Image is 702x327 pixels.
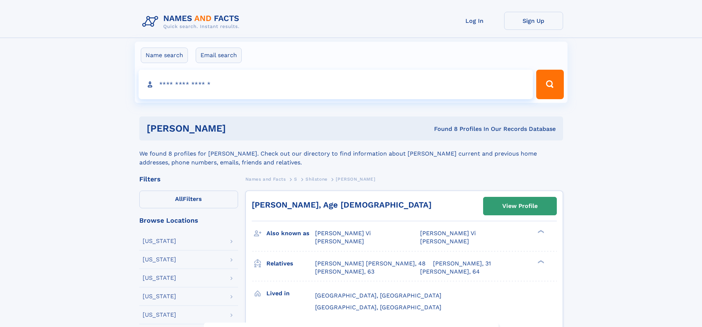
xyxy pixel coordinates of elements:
[266,287,315,300] h3: Lived in
[315,238,364,245] span: [PERSON_NAME]
[143,238,176,244] div: [US_STATE]
[433,260,491,268] a: [PERSON_NAME], 31
[536,229,545,234] div: ❯
[143,275,176,281] div: [US_STATE]
[483,197,556,215] a: View Profile
[139,176,238,182] div: Filters
[139,140,563,167] div: We found 8 profiles for [PERSON_NAME]. Check out our directory to find information about [PERSON_...
[143,293,176,299] div: [US_STATE]
[504,12,563,30] a: Sign Up
[175,195,183,202] span: All
[305,174,327,184] a: Shilstone
[420,230,476,237] span: [PERSON_NAME] Vi
[336,177,375,182] span: [PERSON_NAME]
[266,227,315,240] h3: Also known as
[305,177,327,182] span: Shilstone
[420,268,480,276] a: [PERSON_NAME], 64
[315,268,374,276] a: [PERSON_NAME], 63
[139,12,245,32] img: Logo Names and Facts
[315,260,426,268] a: [PERSON_NAME] [PERSON_NAME], 48
[315,304,441,311] span: [GEOGRAPHIC_DATA], [GEOGRAPHIC_DATA]
[141,48,188,63] label: Name search
[536,259,545,264] div: ❯
[147,124,330,133] h1: [PERSON_NAME]
[445,12,504,30] a: Log In
[294,174,297,184] a: S
[502,198,538,215] div: View Profile
[315,292,441,299] span: [GEOGRAPHIC_DATA], [GEOGRAPHIC_DATA]
[536,70,563,99] button: Search Button
[330,125,556,133] div: Found 8 Profiles In Our Records Database
[252,200,432,209] a: [PERSON_NAME], Age [DEMOGRAPHIC_DATA]
[139,217,238,224] div: Browse Locations
[245,174,286,184] a: Names and Facts
[139,191,238,208] label: Filters
[143,257,176,262] div: [US_STATE]
[315,230,371,237] span: [PERSON_NAME] Vi
[266,257,315,270] h3: Relatives
[294,177,297,182] span: S
[143,312,176,318] div: [US_STATE]
[139,70,533,99] input: search input
[420,238,469,245] span: [PERSON_NAME]
[196,48,242,63] label: Email search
